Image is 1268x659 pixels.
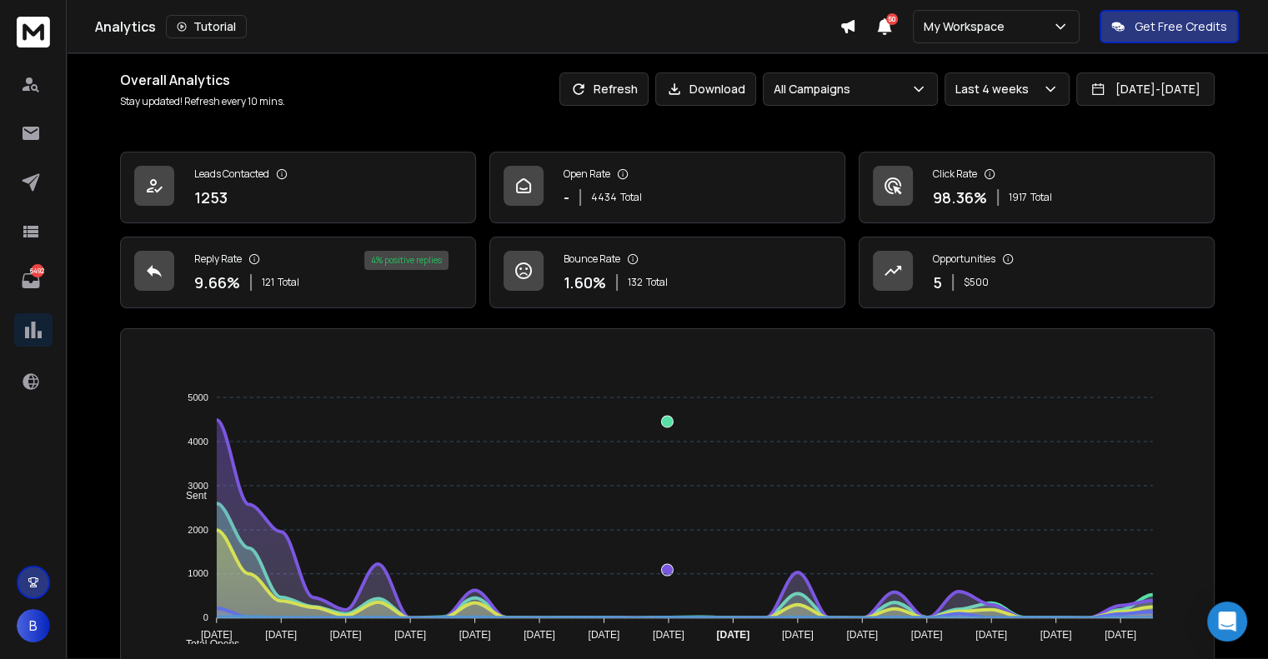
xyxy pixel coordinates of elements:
[774,81,857,97] p: All Campaigns
[1135,18,1227,35] p: Get Free Credits
[120,95,285,108] p: Stay updated! Refresh every 10 mins.
[1100,10,1239,43] button: Get Free Credits
[394,629,426,641] tspan: [DATE]
[559,72,649,106] button: Refresh
[194,186,228,209] p: 1253
[14,264,48,297] a: 6492
[933,186,987,209] p: 98.36 %
[17,609,50,642] button: B
[194,167,269,181] p: Leads Contacted
[594,81,638,97] p: Refresh
[964,276,989,289] p: $ 500
[120,70,285,90] h1: Overall Analytics
[489,237,845,308] a: Bounce Rate1.60%132Total
[1040,629,1072,641] tspan: [DATE]
[188,392,208,402] tspan: 5000
[717,629,750,641] tspan: [DATE]
[120,237,476,308] a: Reply Rate9.66%121Total4% positive replies
[859,152,1215,223] a: Click Rate98.36%1917Total
[489,152,845,223] a: Open Rate-4434Total
[278,276,299,289] span: Total
[655,72,756,106] button: Download
[203,612,208,622] tspan: 0
[166,15,247,38] button: Tutorial
[564,252,620,266] p: Bounce Rate
[653,629,684,641] tspan: [DATE]
[589,629,620,641] tspan: [DATE]
[188,481,208,491] tspan: 3000
[188,524,208,534] tspan: 2000
[933,252,995,266] p: Opportunities
[524,629,555,641] tspan: [DATE]
[95,15,839,38] div: Analytics
[188,568,208,578] tspan: 1000
[364,251,449,270] div: 4 % positive replies
[564,186,569,209] p: -
[933,167,977,181] p: Click Rate
[924,18,1011,35] p: My Workspace
[886,13,898,25] span: 50
[689,81,745,97] p: Download
[1030,191,1052,204] span: Total
[620,191,642,204] span: Total
[459,629,491,641] tspan: [DATE]
[646,276,668,289] span: Total
[1105,629,1136,641] tspan: [DATE]
[194,252,242,266] p: Reply Rate
[955,81,1035,97] p: Last 4 weeks
[782,629,814,641] tspan: [DATE]
[591,191,617,204] span: 4434
[564,167,610,181] p: Open Rate
[173,638,239,650] span: Total Opens
[120,152,476,223] a: Leads Contacted1253
[564,271,606,294] p: 1.60 %
[173,490,207,502] span: Sent
[330,629,362,641] tspan: [DATE]
[846,629,878,641] tspan: [DATE]
[1076,72,1215,106] button: [DATE]-[DATE]
[859,237,1215,308] a: Opportunities5$500
[194,271,240,294] p: 9.66 %
[201,629,233,641] tspan: [DATE]
[911,629,943,641] tspan: [DATE]
[1009,191,1027,204] span: 1917
[188,437,208,447] tspan: 4000
[265,629,297,641] tspan: [DATE]
[31,264,44,277] p: 6492
[628,276,643,289] span: 132
[1207,602,1247,642] div: Open Intercom Messenger
[975,629,1007,641] tspan: [DATE]
[933,271,942,294] p: 5
[262,276,274,289] span: 121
